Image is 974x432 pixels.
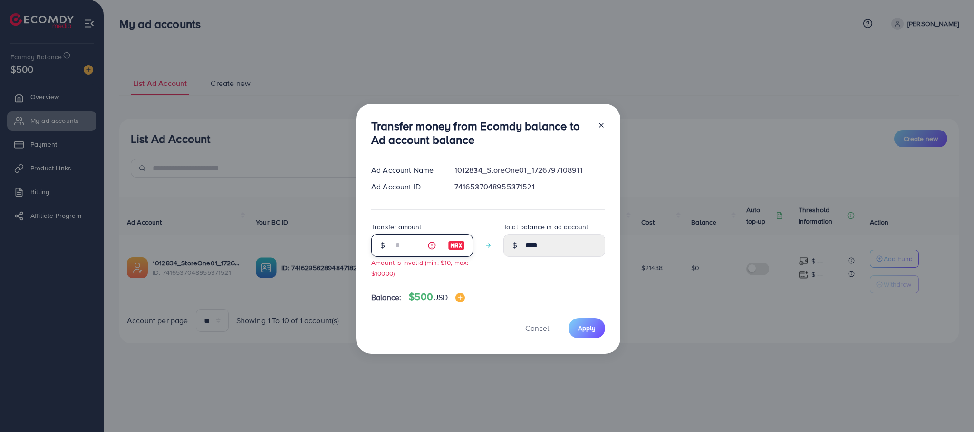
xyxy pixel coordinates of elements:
img: image [455,293,465,302]
span: Cancel [525,323,549,333]
div: Ad Account ID [364,181,447,192]
button: Cancel [513,318,561,338]
div: Ad Account Name [364,165,447,176]
span: Apply [578,323,596,333]
button: Apply [569,318,605,338]
div: 7416537048955371521 [447,181,613,192]
span: USD [433,292,448,302]
small: Amount is invalid (min: $10, max: $10000) [371,258,468,278]
h4: $500 [409,291,465,303]
label: Total balance in ad account [503,222,588,232]
div: 1012834_StoreOne01_1726797108911 [447,165,613,176]
iframe: Chat [934,389,967,425]
h3: Transfer money from Ecomdy balance to Ad account balance [371,119,590,147]
label: Transfer amount [371,222,421,232]
img: image [448,240,465,251]
span: Balance: [371,292,401,303]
